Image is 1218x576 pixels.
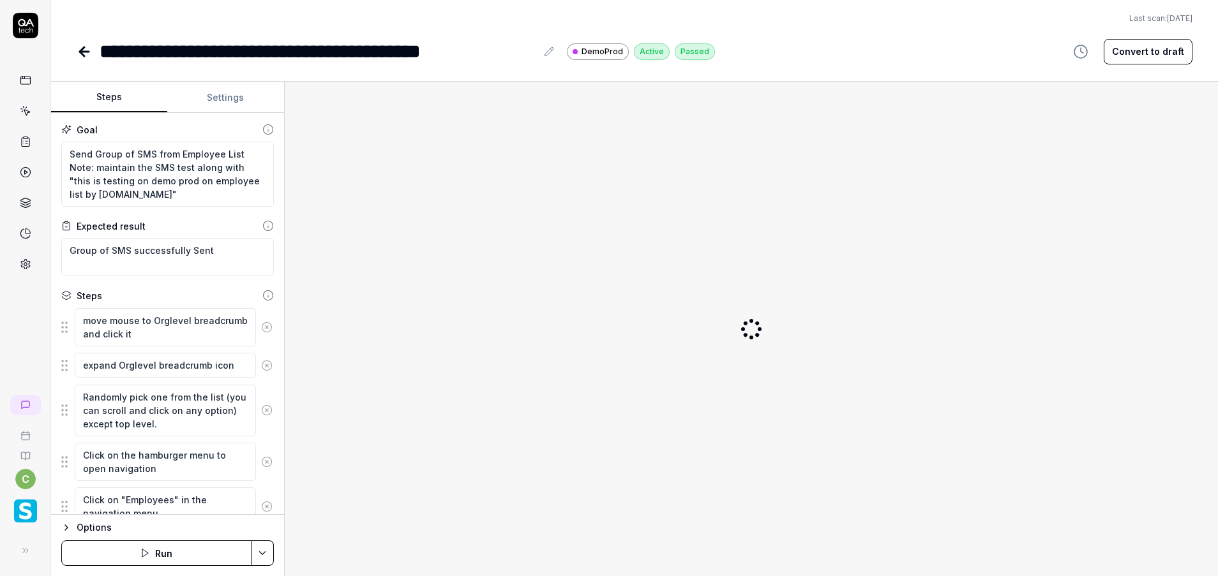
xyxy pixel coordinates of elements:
img: Smartlinx Logo [14,499,37,522]
span: Last scan: [1129,13,1192,24]
a: DemoProd [567,43,629,60]
a: New conversation [10,395,41,415]
button: c [15,469,36,489]
div: Expected result [77,219,146,233]
button: View version history [1065,39,1096,64]
div: Active [634,43,670,60]
div: Steps [77,289,102,302]
button: Last scan:[DATE] [1129,13,1192,24]
button: Smartlinx Logo [5,489,45,525]
button: Settings [167,82,283,113]
a: Documentation [5,441,45,461]
button: Remove step [256,314,278,340]
button: Steps [51,82,167,113]
span: DemoProd [582,46,623,57]
div: Suggestions [61,487,274,526]
div: Suggestions [61,352,274,379]
div: Suggestions [61,384,274,437]
button: Remove step [256,353,278,378]
div: Options [77,520,274,535]
button: Remove step [256,449,278,475]
div: Passed [675,43,715,60]
button: Options [61,520,274,535]
time: [DATE] [1167,13,1192,23]
div: Suggestions [61,307,274,347]
button: Convert to draft [1104,39,1192,64]
button: Remove step [256,397,278,423]
div: Suggestions [61,442,274,482]
a: Book a call with us [5,420,45,441]
button: Remove step [256,494,278,519]
div: Goal [77,123,98,137]
button: Run [61,540,252,566]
